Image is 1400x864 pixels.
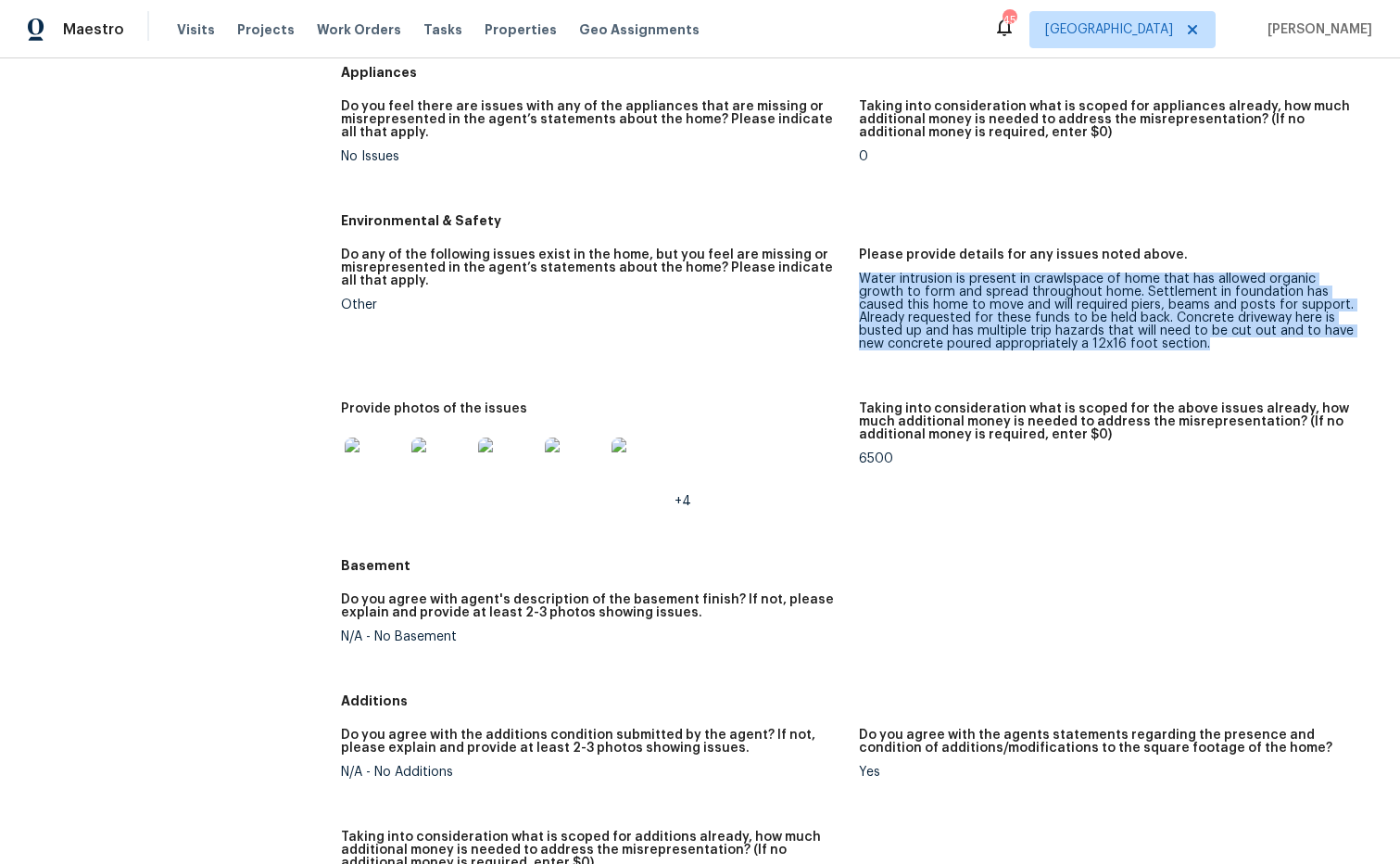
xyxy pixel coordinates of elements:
[341,556,1378,575] h5: Basement
[341,211,1378,230] h5: Environmental & Safety
[859,150,1363,163] div: 0
[579,20,700,39] span: Geo Assignments
[341,766,845,779] div: N/A - No Additions
[63,20,124,39] span: Maestro
[485,20,557,39] span: Properties
[1003,11,1015,30] div: 45
[341,248,845,287] h5: Do any of the following issues exist in the home, but you feel are missing or misrepresented in t...
[423,23,462,36] span: Tasks
[675,495,691,508] span: +4
[177,20,215,39] span: Visits
[341,150,845,163] div: No Issues
[341,100,845,139] h5: Do you feel there are issues with any of the appliances that are missing or misrepresented in the...
[341,63,1378,82] h5: Appliances
[859,729,1363,755] h5: Do you agree with the agents statements regarding the presence and condition of additions/modific...
[341,692,1378,710] h5: Additions
[341,402,527,415] h5: Provide photos of the issues
[341,593,845,619] h5: Do you agree with agent's description of the basement finish? If not, please explain and provide ...
[859,100,1363,139] h5: Taking into consideration what is scoped for appliances already, how much additional money is nee...
[341,729,845,755] h5: Do you agree with the additions condition submitted by the agent? If not, please explain and prov...
[859,248,1188,261] h5: Please provide details for any issues noted above.
[237,20,295,39] span: Projects
[341,299,845,311] div: Other
[341,630,845,643] div: N/A - No Basement
[859,402,1363,441] h5: Taking into consideration what is scoped for the above issues already, how much additional money ...
[317,20,401,39] span: Work Orders
[1260,20,1372,39] span: [PERSON_NAME]
[859,273,1363,350] div: Water intrusion is present in crawlspace of home that has allowed organic growth to form and spre...
[1045,20,1173,39] span: [GEOGRAPHIC_DATA]
[859,452,1363,465] div: 6500
[859,766,1363,779] div: Yes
